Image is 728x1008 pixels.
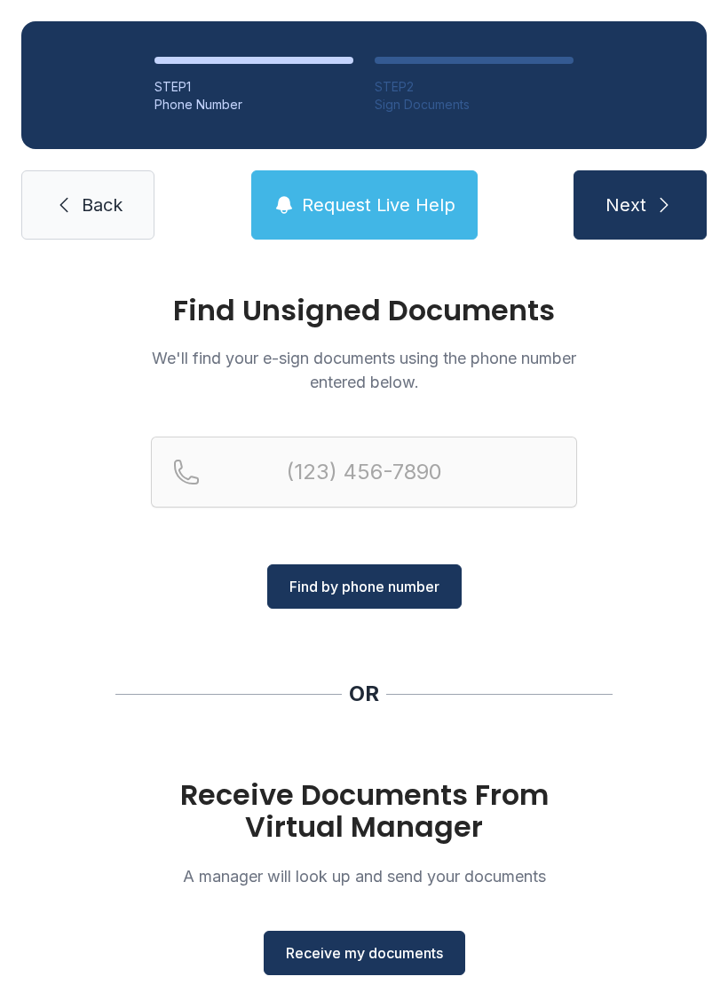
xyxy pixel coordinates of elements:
[302,193,455,217] span: Request Live Help
[154,78,353,96] div: STEP 1
[289,576,439,597] span: Find by phone number
[151,437,577,508] input: Reservation phone number
[286,942,443,964] span: Receive my documents
[154,96,353,114] div: Phone Number
[605,193,646,217] span: Next
[375,78,574,96] div: STEP 2
[151,296,577,325] h1: Find Unsigned Documents
[349,680,379,708] div: OR
[151,864,577,888] p: A manager will look up and send your documents
[375,96,574,114] div: Sign Documents
[151,779,577,843] h1: Receive Documents From Virtual Manager
[151,346,577,394] p: We'll find your e-sign documents using the phone number entered below.
[82,193,123,217] span: Back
